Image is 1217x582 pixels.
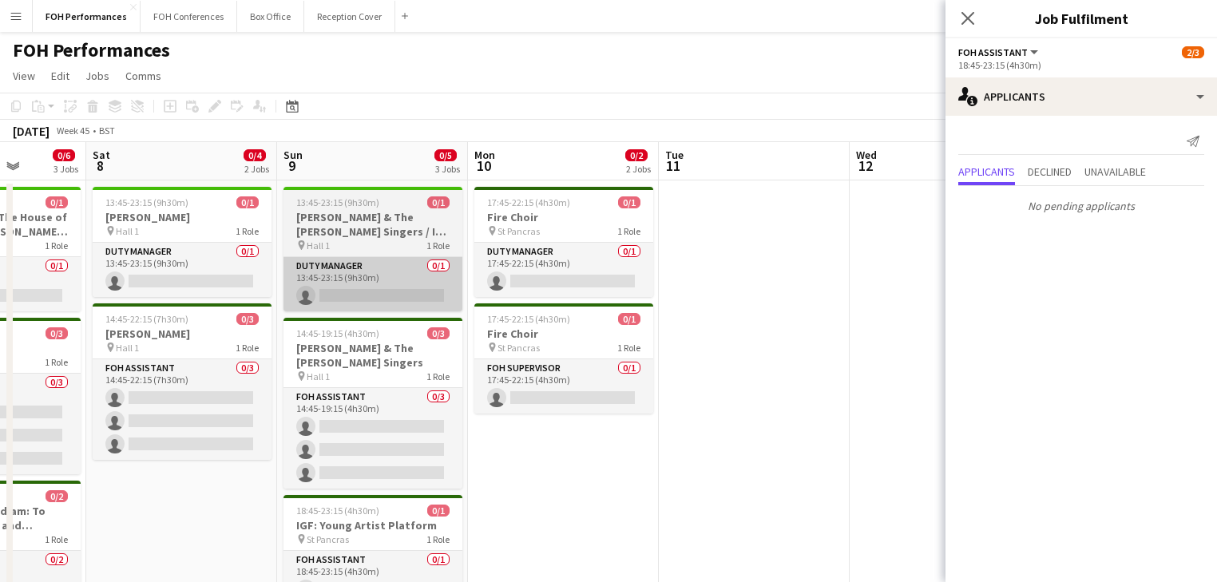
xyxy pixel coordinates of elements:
[125,69,161,83] span: Comms
[1028,166,1072,177] span: Declined
[945,192,1217,220] p: No pending applicants
[141,1,237,32] button: FOH Conferences
[958,59,1204,71] div: 18:45-23:15 (4h30m)
[945,8,1217,29] h3: Job Fulfilment
[79,65,116,86] a: Jobs
[53,125,93,137] span: Week 45
[958,166,1015,177] span: Applicants
[958,46,1028,58] span: FOH Assistant
[6,65,42,86] a: View
[13,38,170,62] h1: FOH Performances
[13,123,50,139] div: [DATE]
[99,125,115,137] div: BST
[304,1,395,32] button: Reception Cover
[1182,46,1204,58] span: 2/3
[958,46,1041,58] button: FOH Assistant
[51,69,69,83] span: Edit
[13,69,35,83] span: View
[45,65,76,86] a: Edit
[33,1,141,32] button: FOH Performances
[945,77,1217,116] div: Applicants
[85,69,109,83] span: Jobs
[1084,166,1146,177] span: Unavailable
[237,1,304,32] button: Box Office
[119,65,168,86] a: Comms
